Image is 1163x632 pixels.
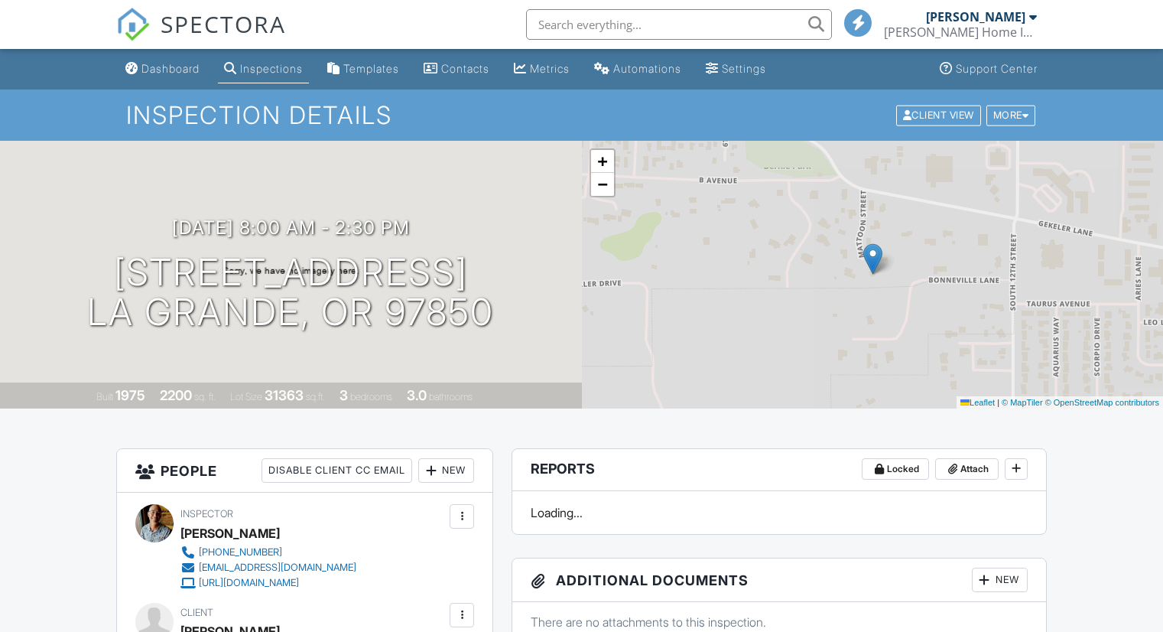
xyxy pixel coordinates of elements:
a: [PHONE_NUMBER] [180,545,356,560]
span: Lot Size [230,391,262,402]
div: Automations [613,62,681,75]
div: [EMAIL_ADDRESS][DOMAIN_NAME] [199,562,356,574]
div: Contacts [441,62,489,75]
a: Zoom in [591,150,614,173]
a: [EMAIL_ADDRESS][DOMAIN_NAME] [180,560,356,575]
div: Templates [343,62,399,75]
span: sq.ft. [306,391,325,402]
h3: Additional Documents [512,559,1046,602]
span: sq. ft. [194,391,216,402]
div: Inspections [240,62,303,75]
img: Marker [863,243,882,275]
span: bedrooms [350,391,392,402]
div: Dashboard [141,62,200,75]
a: Client View [895,109,985,120]
div: 2200 [160,387,192,403]
div: [URL][DOMAIN_NAME] [199,577,299,589]
span: + [597,151,607,171]
div: New [972,568,1028,592]
div: Metrics [530,62,570,75]
p: There are no attachments to this inspection. [531,614,1028,630]
a: Templates [321,55,405,83]
div: [PERSON_NAME] [180,522,280,545]
div: [PHONE_NUMBER] [199,546,282,559]
a: [URL][DOMAIN_NAME] [180,575,356,591]
a: Support Center [934,55,1044,83]
a: SPECTORA [116,21,286,53]
h3: [DATE] 8:00 am - 2:30 pm [172,217,410,238]
h3: People [117,449,492,493]
div: 31363 [265,387,304,403]
div: 1975 [115,387,145,403]
a: Metrics [508,55,576,83]
span: | [997,398,999,407]
a: Leaflet [960,398,995,407]
span: Inspector [180,508,233,520]
input: Search everything... [526,9,832,40]
div: Client View [896,105,981,125]
div: More [986,105,1036,125]
a: Automations (Basic) [588,55,687,83]
a: Zoom out [591,173,614,196]
div: 3 [339,387,348,403]
div: Support Center [956,62,1038,75]
a: © MapTiler [1002,398,1043,407]
a: Inspections [218,55,309,83]
div: [PERSON_NAME] [926,9,1025,24]
span: SPECTORA [161,8,286,40]
span: − [597,174,607,194]
img: The Best Home Inspection Software - Spectora [116,8,150,41]
span: bathrooms [429,391,473,402]
span: Built [96,391,113,402]
div: Combes Home Inspection LLC [884,24,1037,40]
h1: [STREET_ADDRESS] La Grande, OR 97850 [87,252,494,334]
div: New [418,458,474,483]
a: Contacts [417,55,495,83]
span: Client [180,607,213,618]
div: 3.0 [407,387,427,403]
a: Dashboard [119,55,206,83]
div: Disable Client CC Email [262,458,412,483]
a: Settings [700,55,772,83]
h1: Inspection Details [126,102,1037,129]
div: Settings [722,62,766,75]
a: © OpenStreetMap contributors [1045,398,1159,407]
